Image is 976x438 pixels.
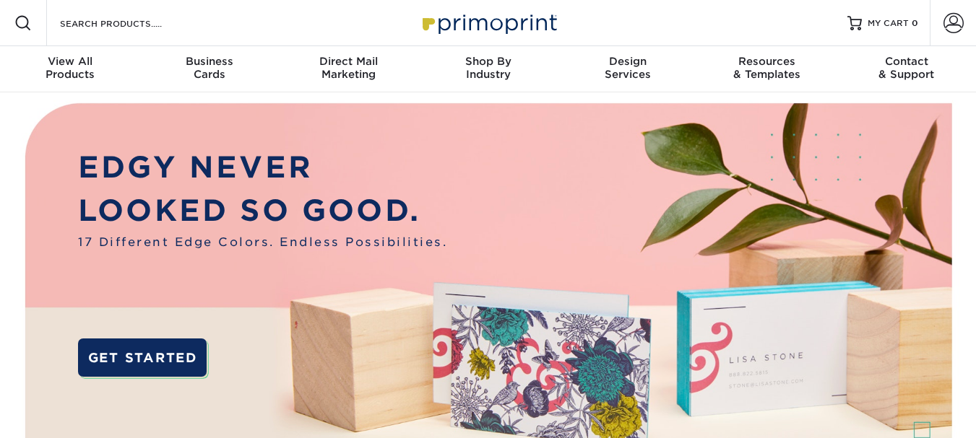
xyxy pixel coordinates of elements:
[279,55,418,68] span: Direct Mail
[697,55,837,81] div: & Templates
[868,17,909,30] span: MY CART
[78,146,447,190] p: EDGY NEVER
[418,55,558,81] div: Industry
[139,46,279,92] a: BusinessCards
[78,233,447,250] span: 17 Different Edge Colors. Endless Possibilities.
[837,55,976,81] div: & Support
[837,46,976,92] a: Contact& Support
[279,55,418,81] div: Marketing
[78,189,447,233] p: LOOKED SO GOOD.
[78,338,207,377] a: GET STARTED
[279,46,418,92] a: Direct MailMarketing
[558,55,697,68] span: Design
[416,7,561,38] img: Primoprint
[139,55,279,68] span: Business
[697,46,837,92] a: Resources& Templates
[418,55,558,68] span: Shop By
[912,18,918,28] span: 0
[558,46,697,92] a: DesignServices
[837,55,976,68] span: Contact
[418,46,558,92] a: Shop ByIndustry
[139,55,279,81] div: Cards
[558,55,697,81] div: Services
[697,55,837,68] span: Resources
[59,14,199,32] input: SEARCH PRODUCTS.....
